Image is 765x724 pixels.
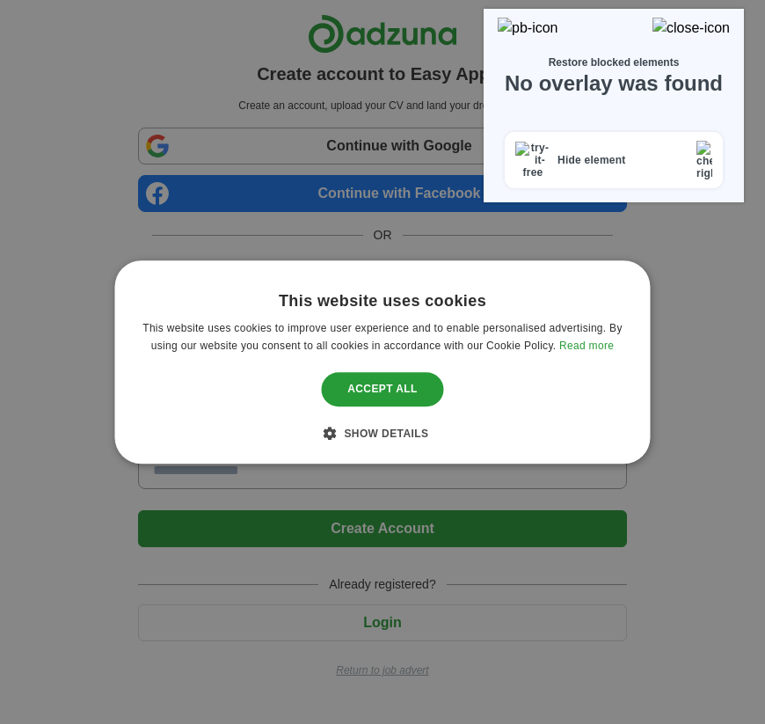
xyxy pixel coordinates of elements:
[505,72,723,95] div: No overlay was found
[696,141,712,179] img: chevron-right
[515,142,626,179] span: Hide element
[559,340,614,352] a: Read more, opens a new window
[515,142,550,179] img: try-it-free
[337,424,429,442] div: Show details
[142,322,622,352] span: This website uses cookies to improve user experience and to enable personalised advertising. By u...
[652,18,730,39] img: close-icon
[549,55,680,69] div: Restore blocked elements
[279,291,486,311] div: This website uses cookies
[498,18,594,39] img: pb-icon
[505,132,723,188] button: try-it-free Hide elementchevron-right
[321,373,444,406] div: Accept all
[344,428,428,440] span: Show details
[115,260,651,464] div: Cookie consent dialog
